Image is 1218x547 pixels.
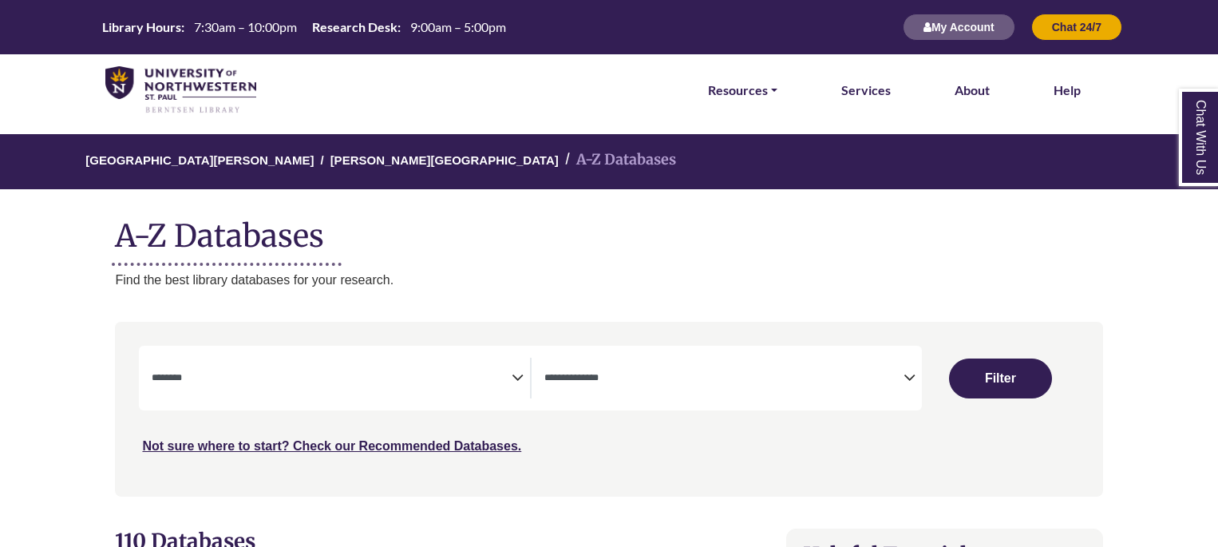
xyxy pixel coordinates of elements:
[1031,14,1122,41] button: Chat 24/7
[955,80,990,101] a: About
[115,134,1102,189] nav: breadcrumb
[115,270,1102,291] p: Find the best library databases for your research.
[96,18,185,35] th: Library Hours:
[96,18,512,37] a: Hours Today
[96,18,512,34] table: Hours Today
[559,149,676,172] li: A-Z Databases
[85,151,314,167] a: [GEOGRAPHIC_DATA][PERSON_NAME]
[544,373,904,386] textarea: Search
[194,19,297,34] span: 7:30am – 10:00pm
[841,80,891,101] a: Services
[306,18,401,35] th: Research Desk:
[142,439,521,453] a: Not sure where to start? Check our Recommended Databases.
[105,66,256,114] img: library_home
[708,80,777,101] a: Resources
[949,359,1052,398] button: Submit for Search Results
[115,205,1102,254] h1: A-Z Databases
[903,20,1015,34] a: My Account
[115,322,1102,496] nav: Search filters
[152,373,511,386] textarea: Search
[1031,20,1122,34] a: Chat 24/7
[903,14,1015,41] button: My Account
[1054,80,1081,101] a: Help
[330,151,559,167] a: [PERSON_NAME][GEOGRAPHIC_DATA]
[410,19,506,34] span: 9:00am – 5:00pm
